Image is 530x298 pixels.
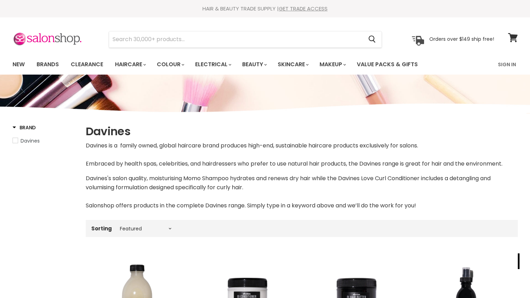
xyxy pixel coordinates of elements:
label: Sorting [91,226,112,231]
form: Product [109,31,382,48]
p: Davines is a family owned, global haircare brand produces high-end, sustainable haircare products... [86,141,518,168]
ul: Main menu [7,54,459,75]
p: Davines's salon quality, moisturising Momo Shampoo hydrates and renews dry hair while the Davines... [86,174,518,210]
a: Sign In [494,57,520,72]
a: Beauty [237,57,271,72]
a: New [7,57,30,72]
a: Colour [152,57,189,72]
span: Davines [21,137,40,144]
div: HAIR & BEAUTY TRADE SUPPLY | [4,5,527,12]
a: Electrical [190,57,236,72]
a: Skincare [272,57,313,72]
h1: Davines [86,124,518,139]
p: Orders over $149 ship free! [429,36,494,42]
a: GET TRADE ACCESS [279,5,328,12]
a: Brands [31,57,64,72]
input: Search [109,31,363,47]
a: Makeup [314,57,350,72]
a: Haircare [110,57,150,72]
a: Davines [13,137,77,145]
h3: Brand [13,124,36,131]
button: Search [363,31,382,47]
nav: Main [4,54,527,75]
a: Clearance [66,57,108,72]
a: Value Packs & Gifts [352,57,423,72]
